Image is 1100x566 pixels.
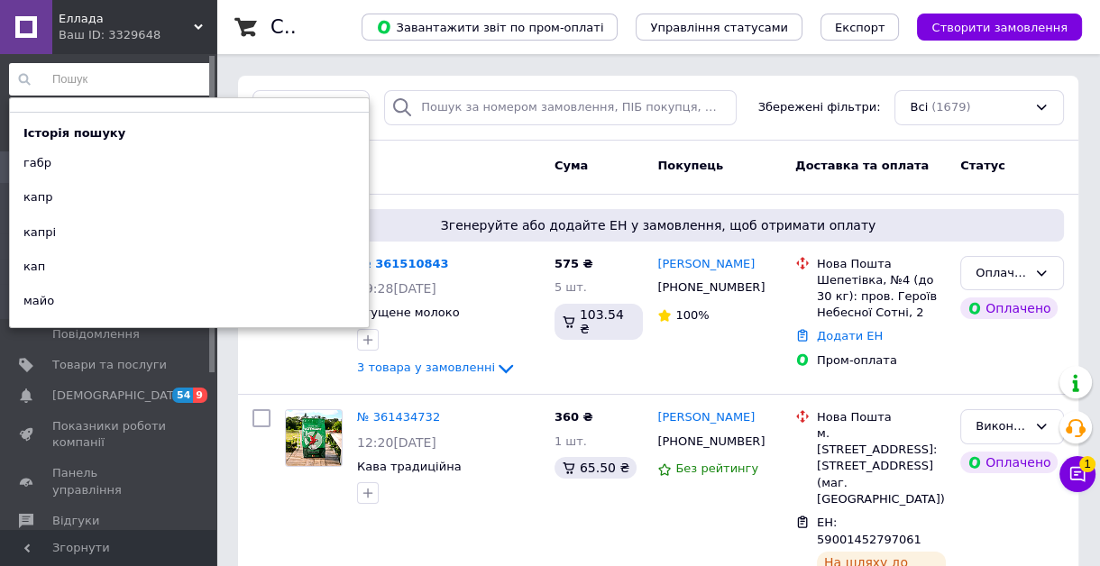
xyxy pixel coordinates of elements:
[657,409,755,426] a: [PERSON_NAME]
[357,257,449,270] a: № 361510843
[1059,456,1095,492] button: Чат з покупцем1
[555,280,587,294] span: 5 шт.
[357,410,440,424] a: № 361434732
[817,409,946,425] div: Нова Пошта
[10,254,59,279] div: кап
[650,21,788,34] span: Управління статусами
[10,185,67,210] div: капр
[976,264,1027,283] div: Оплачено
[555,434,587,448] span: 1 шт.
[817,272,946,322] div: Шепетівка, №4 (до 30 кг): пров. Героїв Небесної Сотні, 2
[817,425,946,507] div: м. [STREET_ADDRESS]: [STREET_ADDRESS] (маг. [GEOGRAPHIC_DATA])
[193,388,207,403] span: 9
[260,216,1057,234] span: Згенеруйте або додайте ЕН у замовлення, щоб отримати оплату
[357,361,495,375] span: 3 товара у замовленні
[636,14,802,41] button: Управління статусами
[9,63,213,96] input: Пошук
[820,14,900,41] button: Експорт
[52,418,167,451] span: Показники роботи компанії
[675,308,709,322] span: 100%
[10,125,139,141] div: Історія пошуку
[362,14,618,41] button: Завантажити звіт по пром-оплаті
[59,11,194,27] span: Еллада
[817,516,921,546] span: ЕН: 59001452797061
[52,357,167,373] span: Товари та послуги
[657,434,765,448] span: [PHONE_NUMBER]
[931,21,1068,34] span: Створити замовлення
[910,99,928,116] span: Всі
[758,99,881,116] span: Збережені фільтри:
[817,256,946,272] div: Нова Пошта
[555,304,644,340] div: 103.54 ₴
[657,159,723,172] span: Покупець
[917,14,1082,41] button: Створити замовлення
[172,388,193,403] span: 54
[357,306,460,319] a: Згущене молоко
[10,220,69,245] div: капрі
[675,461,758,475] span: Без рейтингу
[52,465,167,498] span: Панель управління
[1079,456,1095,472] span: 1
[960,452,1058,473] div: Оплачено
[835,21,885,34] span: Експорт
[357,361,517,374] a: 3 товара у замовленні
[555,159,588,172] span: Cума
[52,513,99,529] span: Відгуки
[976,417,1027,436] div: Виконано
[357,281,436,296] span: 19:28[DATE]
[357,435,436,450] span: 12:20[DATE]
[52,326,140,342] span: Повідомлення
[817,352,946,369] div: Пром-оплата
[817,329,883,342] a: Додати ЕН
[795,159,929,172] span: Доставка та оплата
[657,256,755,273] a: [PERSON_NAME]
[555,457,637,479] div: 65.50 ₴
[931,100,970,114] span: (1679)
[59,27,216,43] div: Ваш ID: 3329648
[270,16,454,38] h1: Список замовлень
[960,297,1058,319] div: Оплачено
[899,20,1082,33] a: Створити замовлення
[286,410,342,466] img: Фото товару
[555,257,593,270] span: 575 ₴
[10,151,65,176] div: габр
[657,280,765,294] span: [PHONE_NUMBER]
[960,159,1005,172] span: Статус
[376,19,603,35] span: Завантажити звіт по пром-оплаті
[384,90,737,125] input: Пошук за номером замовлення, ПІБ покупця, номером телефону, Email, номером накладної
[357,460,462,473] a: Кава традиційна
[52,388,186,404] span: [DEMOGRAPHIC_DATA]
[555,410,593,424] span: 360 ₴
[285,409,343,467] a: Фото товару
[10,288,68,314] div: майо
